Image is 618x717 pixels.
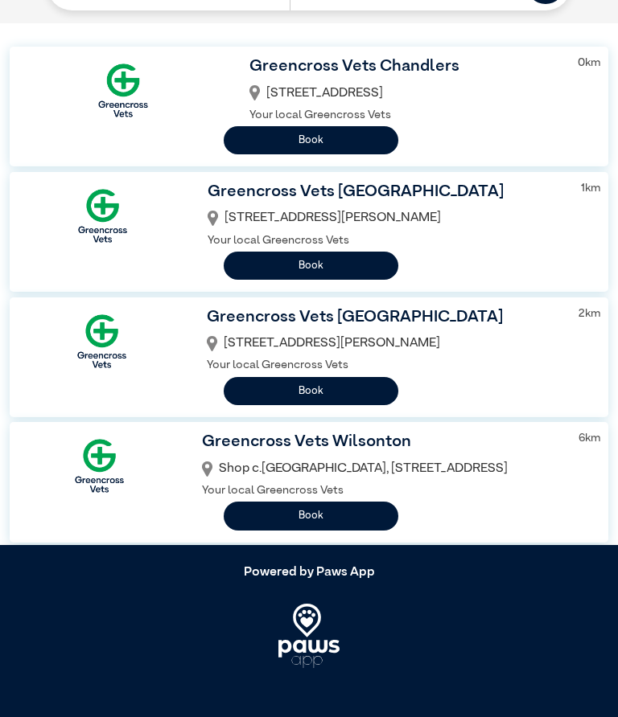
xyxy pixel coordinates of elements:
[224,252,398,280] button: Book
[578,55,600,72] p: 0 km
[249,80,558,107] div: [STREET_ADDRESS]
[579,430,600,448] p: 6 km
[202,455,558,482] div: Shop c.[GEOGRAPHIC_DATA], [STREET_ADDRESS]
[579,305,600,323] p: 2 km
[224,126,398,154] button: Book
[208,204,560,231] div: [STREET_ADDRESS][PERSON_NAME]
[581,180,600,198] p: 1 km
[208,232,560,250] p: Your local Greencross Vets
[67,180,138,252] img: Logo
[202,482,558,500] p: Your local Greencross Vets
[207,305,558,330] h3: Greencross Vets [GEOGRAPHIC_DATA]
[278,604,340,668] img: PawsApp
[207,357,558,375] p: Your local Greencross Vets
[66,305,138,377] img: Logo
[87,55,159,126] img: Logo
[10,565,608,580] h5: Powered by Paws App
[249,107,558,125] p: Your local Greencross Vets
[207,330,558,357] div: [STREET_ADDRESS][PERSON_NAME]
[224,377,398,405] button: Book
[202,430,558,455] h3: Greencross Vets Wilsonton
[224,502,398,530] button: Book
[249,55,558,80] h3: Greencross Vets Chandlers
[64,430,135,502] img: Logo
[208,180,560,205] h3: Greencross Vets [GEOGRAPHIC_DATA]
